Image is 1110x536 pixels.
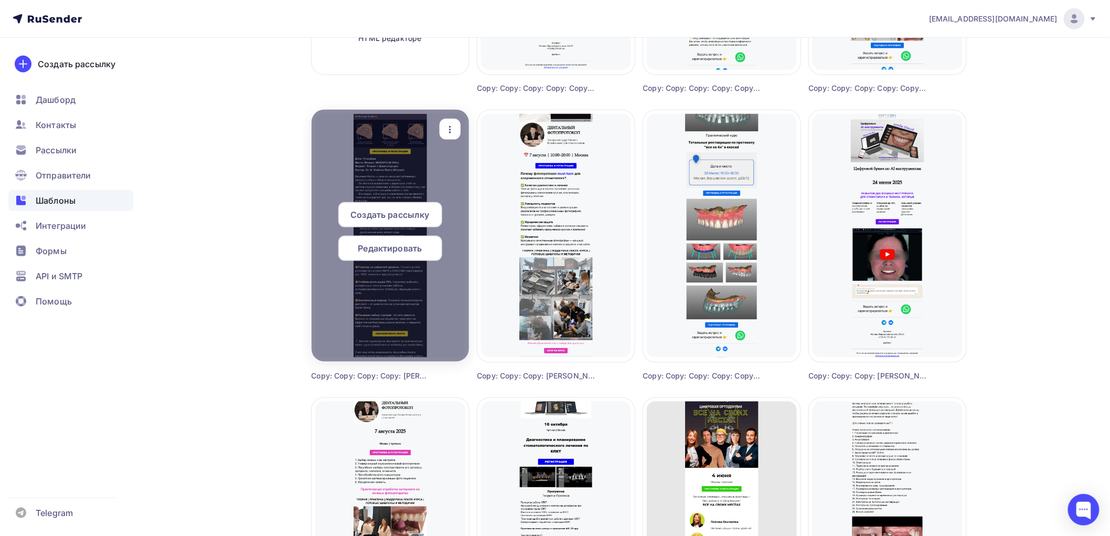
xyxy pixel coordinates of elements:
[36,270,82,282] span: API и SMTP
[36,507,73,519] span: Telegram
[36,194,76,207] span: Шаблоны
[8,165,133,186] a: Отправители
[36,93,76,106] span: Дашборд
[36,219,86,232] span: Интеграции
[8,114,133,135] a: Контакты
[36,119,76,131] span: Контакты
[8,140,133,161] a: Рассылки
[809,371,927,381] div: Copy: Copy: Copy: [PERSON_NAME]
[477,371,595,381] div: Copy: Copy: Copy: [PERSON_NAME]
[8,190,133,211] a: Шаблоны
[8,240,133,261] a: Формы
[350,208,429,221] span: Создать рассылку
[643,371,761,381] div: Copy: Copy: Copy: Copy: Copy: Copy: Copy: [PERSON_NAME]
[36,245,67,257] span: Формы
[929,8,1097,29] a: [EMAIL_ADDRESS][DOMAIN_NAME]
[643,83,761,93] div: Copy: Copy: Copy: Copy: Copy: Copy: Copy: Copy: Copy: [PERSON_NAME]
[36,295,72,308] span: Помощь
[8,89,133,110] a: Дашборд
[36,169,91,182] span: Отправители
[36,144,77,156] span: Рассылки
[358,242,422,255] span: Редактировать
[312,371,430,381] div: Copy: Copy: Copy: Copy: [PERSON_NAME]
[929,14,1058,24] span: [EMAIL_ADDRESS][DOMAIN_NAME]
[477,83,595,93] div: Copy: Copy: Copy: Copy: Copy: Copy: Copy: Copy: Copy: Copy: Элайнеры
[809,83,927,93] div: Copy: Copy: Copy: Copy: Copy: Copy: Copy: Copy: [PERSON_NAME]
[38,58,115,70] div: Создать рассылку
